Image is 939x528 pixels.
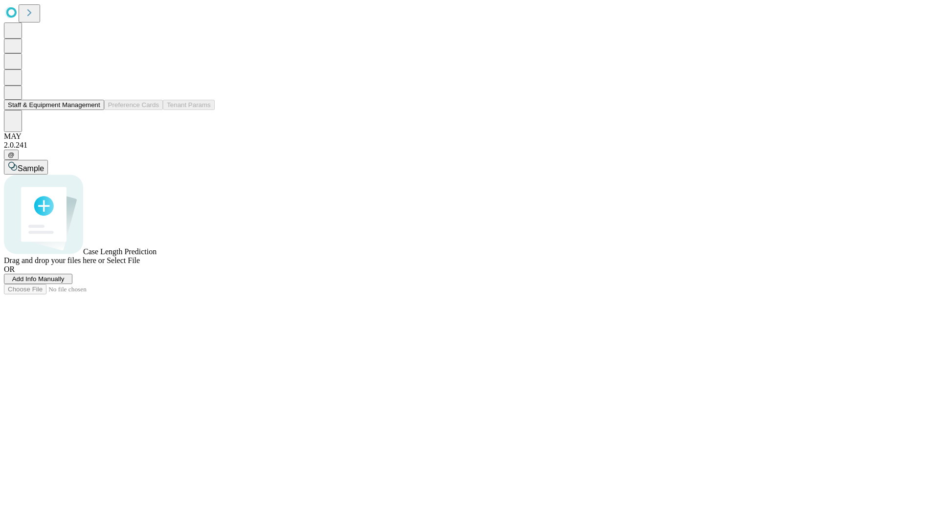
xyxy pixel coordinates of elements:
span: Add Info Manually [12,275,65,283]
div: MAY [4,132,935,141]
span: OR [4,265,15,273]
span: Case Length Prediction [83,247,156,256]
button: Sample [4,160,48,175]
div: 2.0.241 [4,141,935,150]
span: @ [8,151,15,158]
span: Select File [107,256,140,264]
button: Preference Cards [104,100,163,110]
button: Staff & Equipment Management [4,100,104,110]
button: Add Info Manually [4,274,72,284]
span: Drag and drop your files here or [4,256,105,264]
button: @ [4,150,19,160]
span: Sample [18,164,44,173]
button: Tenant Params [163,100,215,110]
